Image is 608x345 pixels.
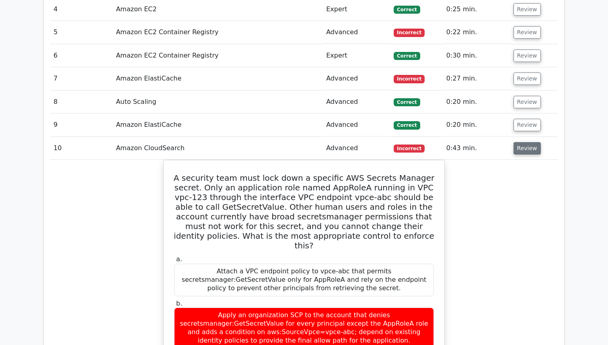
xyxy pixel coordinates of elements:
td: 6 [50,44,113,67]
span: Correct [394,6,420,14]
td: 9 [50,114,113,136]
span: a. [176,255,182,263]
span: Correct [394,98,420,106]
td: Auto Scaling [113,91,323,114]
button: Review [514,142,541,155]
button: Review [514,72,541,85]
td: Amazon ElastiCache [113,67,323,90]
span: Correct [394,52,420,60]
button: Review [514,26,541,39]
td: 5 [50,21,113,44]
td: Advanced [323,21,390,44]
td: Amazon EC2 Container Registry [113,44,323,67]
td: 0:20 min. [443,114,510,136]
td: Advanced [323,67,390,90]
td: Amazon ElastiCache [113,114,323,136]
td: 8 [50,91,113,114]
span: Incorrect [394,29,425,37]
td: 0:30 min. [443,44,510,67]
span: b. [176,300,182,307]
td: 7 [50,67,113,90]
td: 0:43 min. [443,137,510,160]
td: Advanced [323,91,390,114]
td: Amazon EC2 Container Registry [113,21,323,44]
td: 0:20 min. [443,91,510,114]
td: Advanced [323,114,390,136]
td: 10 [50,137,113,160]
td: Advanced [323,137,390,160]
button: Review [514,3,541,16]
h5: A security team must lock down a specific AWS Secrets Manager secret. Only an application role na... [173,173,435,250]
button: Review [514,50,541,62]
span: Incorrect [394,145,425,153]
td: Expert [323,44,390,67]
span: Correct [394,121,420,129]
button: Review [514,96,541,108]
span: Incorrect [394,75,425,83]
td: 0:27 min. [443,67,510,90]
div: Attach a VPC endpoint policy to vpce-abc that permits secretsmanager:GetSecretValue only for AppR... [174,264,434,296]
button: Review [514,119,541,131]
td: 0:22 min. [443,21,510,44]
td: Amazon CloudSearch [113,137,323,160]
